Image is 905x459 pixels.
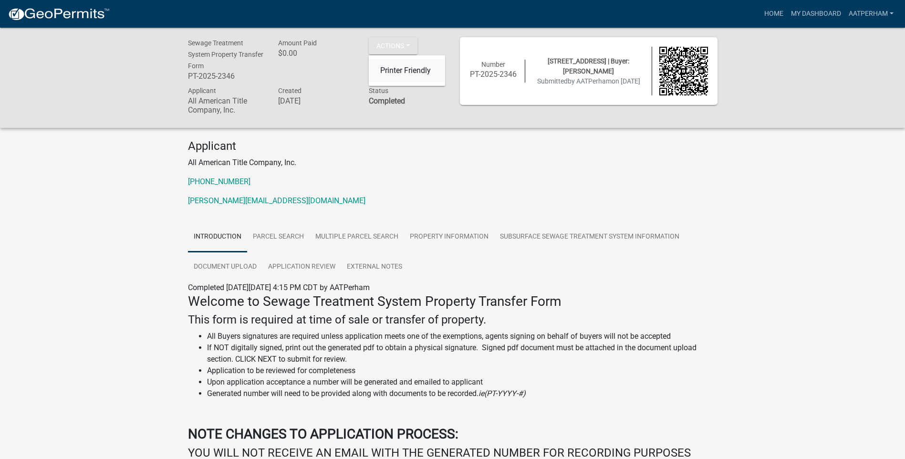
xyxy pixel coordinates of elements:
img: QR code [659,47,708,95]
strong: NOTE CHANGES TO APPLICATION PROCESS: [188,426,458,442]
h6: $0.00 [278,49,354,58]
li: If NOT digitally signed, print out the generated pdf to obtain a physical signature. Signed pdf d... [207,342,718,365]
a: Application Review [262,252,341,282]
a: Property Information [404,222,494,252]
a: [PHONE_NUMBER] [188,177,250,186]
i: ie(PT-YYYY-#) [479,389,526,398]
a: [PERSON_NAME][EMAIL_ADDRESS][DOMAIN_NAME] [188,196,365,205]
li: Generated number will need to be provided along with documents to be recorded. [207,388,718,399]
span: Created [278,87,302,94]
a: Parcel search [247,222,310,252]
h6: [DATE] [278,96,354,105]
a: My Dashboard [787,5,845,23]
h6: All American Title Company, Inc. [188,96,264,115]
li: Application to be reviewed for completeness [207,365,718,376]
span: Status [369,87,388,94]
li: All Buyers signatures are required unless application meets one of the exemptions, agents signing... [207,331,718,342]
span: Amount Paid [278,39,317,47]
p: All American Title Company, Inc. [188,157,718,168]
a: Home [760,5,787,23]
span: Completed [DATE][DATE] 4:15 PM CDT by AATPerham [188,283,370,292]
span: Number [481,61,505,68]
a: AATPerham [845,5,897,23]
h6: PT-2025-2346 [469,70,518,79]
span: [STREET_ADDRESS] | Buyer: [PERSON_NAME] [548,57,629,75]
span: Sewage Treatment System Property Transfer Form [188,39,263,70]
a: External Notes [341,252,408,282]
a: Multiple Parcel Search [310,222,404,252]
a: Document Upload [188,252,262,282]
a: Subsurface Sewage Treatment System Information [494,222,685,252]
h4: Applicant [188,139,718,153]
button: Actions [369,37,417,54]
li: Upon application acceptance a number will be generated and emailed to applicant [207,376,718,388]
div: Actions [369,55,445,86]
span: Applicant [188,87,216,94]
span: Submitted on [DATE] [537,77,640,85]
h6: PT-2025-2346 [188,72,264,81]
a: Printer Friendly [369,59,445,82]
h3: Welcome to Sewage Treatment System Property Transfer Form [188,293,718,310]
a: Introduction [188,222,247,252]
strong: Completed [369,96,405,105]
span: by AATPerham [568,77,612,85]
h4: This form is required at time of sale or transfer of property. [188,313,718,327]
